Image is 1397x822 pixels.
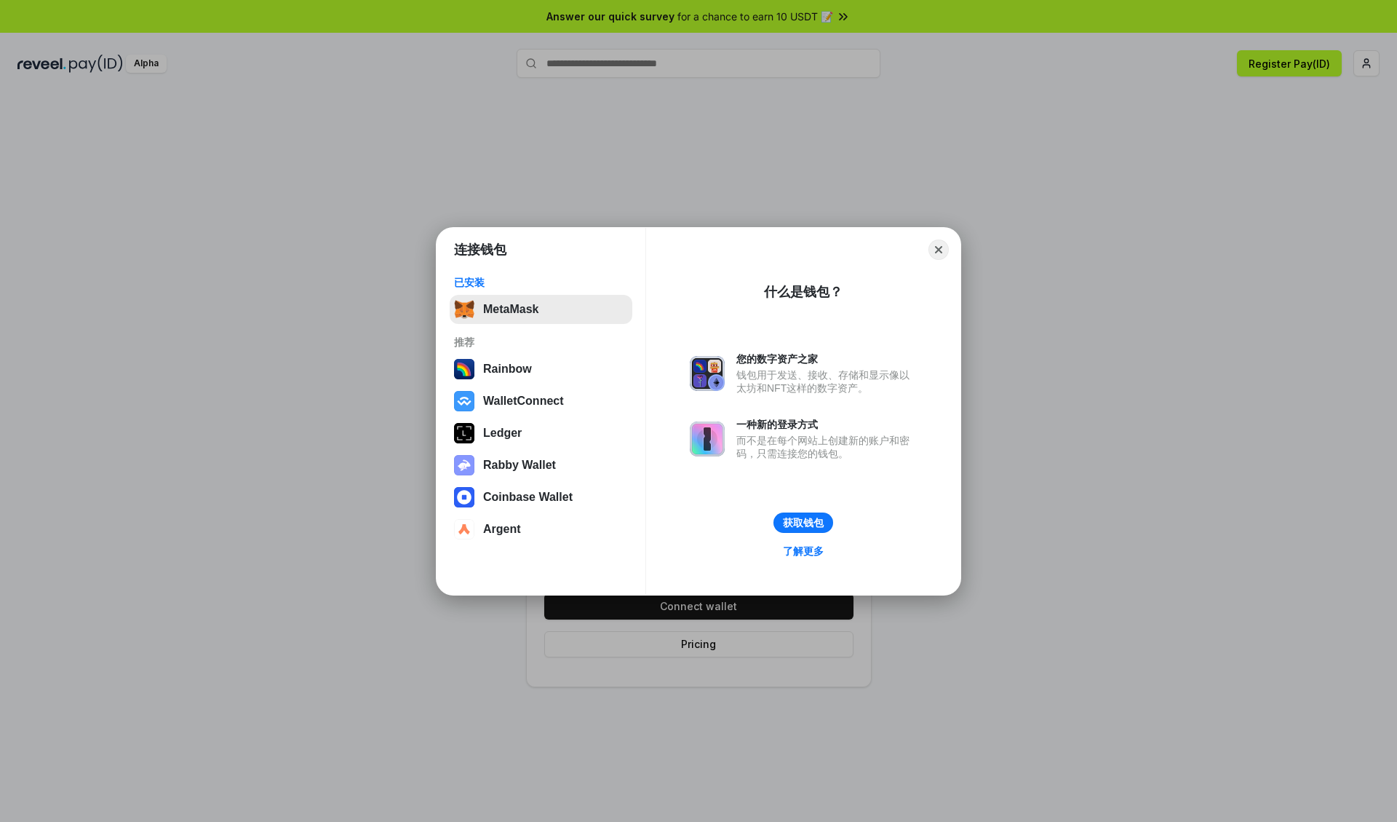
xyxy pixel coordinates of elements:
[450,515,632,544] button: Argent
[450,419,632,448] button: Ledger
[454,336,628,349] div: 推荐
[736,352,917,365] div: 您的数字资产之家
[690,356,725,391] img: svg+xml,%3Csvg%20xmlns%3D%22http%3A%2F%2Fwww.w3.org%2F2000%2Fsvg%22%20fill%3D%22none%22%20viewBox...
[454,519,474,540] img: svg+xml,%3Csvg%20width%3D%2228%22%20height%3D%2228%22%20viewBox%3D%220%200%2028%2028%22%20fill%3D...
[483,303,538,316] div: MetaMask
[450,483,632,512] button: Coinbase Wallet
[450,387,632,416] button: WalletConnect
[454,455,474,475] img: svg+xml,%3Csvg%20xmlns%3D%22http%3A%2F%2Fwww.w3.org%2F2000%2Fsvg%22%20fill%3D%22none%22%20viewBox...
[454,359,474,379] img: svg+xml,%3Csvg%20width%3D%22120%22%20height%3D%22120%22%20viewBox%3D%220%200%20120%20120%22%20fil...
[483,491,573,504] div: Coinbase Wallet
[690,422,725,457] img: svg+xml,%3Csvg%20xmlns%3D%22http%3A%2F%2Fwww.w3.org%2F2000%2Fsvg%22%20fill%3D%22none%22%20viewBox...
[483,523,521,536] div: Argent
[736,434,917,460] div: 而不是在每个网站上创建新的账户和密码，只需连接您的钱包。
[483,459,556,472] div: Rabby Wallet
[454,391,474,411] img: svg+xml,%3Csvg%20width%3D%2228%22%20height%3D%2228%22%20viewBox%3D%220%200%2028%2028%22%20fill%3D...
[454,423,474,443] img: svg+xml,%3Csvg%20xmlns%3D%22http%3A%2F%2Fwww.w3.org%2F2000%2Fsvg%22%20width%3D%2228%22%20height%3...
[773,513,833,533] button: 获取钱包
[450,355,632,384] button: Rainbow
[454,241,506,258] h1: 连接钱包
[736,418,917,431] div: 一种新的登录方式
[764,283,843,301] div: 什么是钱包？
[783,545,824,558] div: 了解更多
[454,276,628,289] div: 已安装
[454,487,474,507] img: svg+xml,%3Csvg%20width%3D%2228%22%20height%3D%2228%22%20viewBox%3D%220%200%2028%2028%22%20fill%3D...
[783,516,824,529] div: 获取钱包
[736,368,917,395] div: 钱包用于发送、接收、存储和显示像以太坊和NFT这样的数字资产。
[483,395,564,408] div: WalletConnect
[774,542,832,561] a: 了解更多
[450,451,632,480] button: Rabby Wallet
[928,240,949,260] button: Close
[483,427,522,440] div: Ledger
[454,299,474,320] img: svg+xml,%3Csvg%20fill%3D%22none%22%20height%3D%2233%22%20viewBox%3D%220%200%2035%2033%22%20width%...
[483,363,532,376] div: Rainbow
[450,295,632,324] button: MetaMask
